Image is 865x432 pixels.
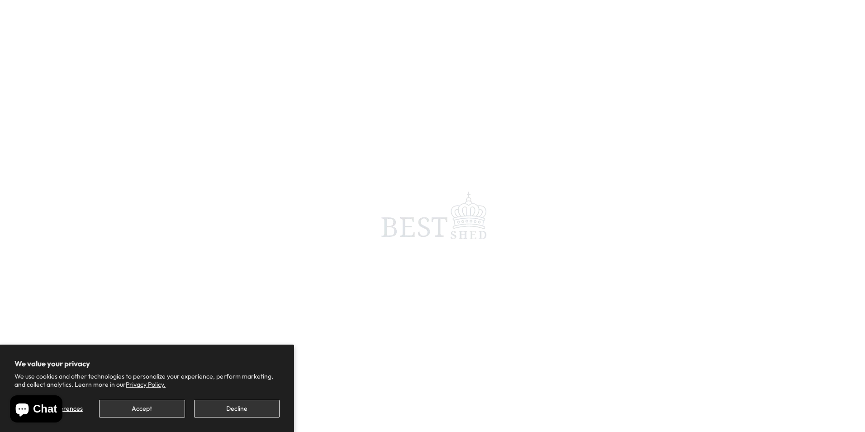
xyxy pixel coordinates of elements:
[14,372,280,389] p: We use cookies and other technologies to personalize your experience, perform marketing, and coll...
[7,395,65,425] inbox-online-store-chat: Shopify online store chat
[99,400,185,418] button: Accept
[126,380,166,389] a: Privacy Policy.
[194,400,280,418] button: Decline
[14,359,280,368] h2: We value your privacy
